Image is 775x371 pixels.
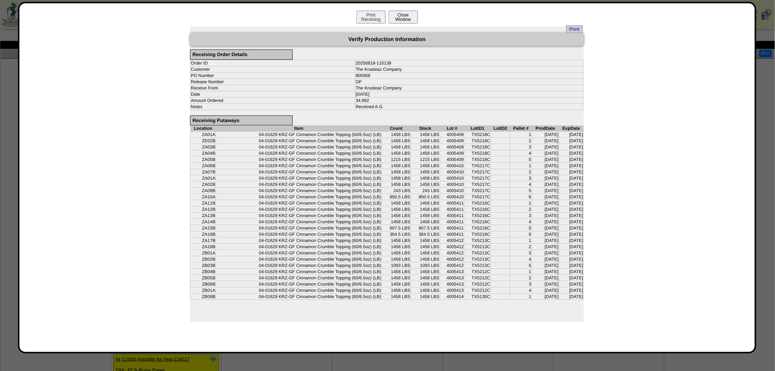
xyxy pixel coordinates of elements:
td: 1458 LBS [411,219,440,225]
td: 4005410 [440,181,464,188]
td: 04-01629 KRZ-GF Cinnamon Crumble Topping (60/6.5oz) (LB) [216,275,382,281]
td: 4005412 [440,250,464,256]
td: [DATE] [559,194,583,200]
td: 6 [510,231,532,238]
td: 850.5 LBS [382,194,411,200]
td: [DATE] [559,281,583,287]
td: 4005412 [440,262,464,269]
td: [DATE] [532,294,559,300]
td: 4 [510,219,532,225]
td: 243 LBS [411,188,440,194]
td: 1458 LBS [411,294,440,300]
td: ZB08B [190,294,216,300]
td: 04-01629 KRZ-GF Cinnamon Crumble Topping (60/6.5oz) (LB) [216,181,382,188]
td: ZA01A [190,132,216,138]
td: 364.5 LBS [411,231,440,238]
td: Receive From [190,85,355,91]
td: 1458 LBS [382,132,411,138]
td: TX5217C [464,163,491,169]
td: [DATE] [559,132,583,138]
td: [DATE] [532,219,559,225]
td: 1458 LBS [411,163,440,169]
td: [DATE] [532,269,559,275]
td: 4005411 [440,231,464,238]
td: 04-01629 KRZ-GF Cinnamon Crumble Topping (60/6.5oz) (LB) [216,219,382,225]
td: 3 [510,144,532,150]
td: ZE02B [190,138,216,144]
td: TX5216C [464,231,491,238]
td: 1458 LBS [382,269,411,275]
td: 4005412 [440,256,464,262]
td: [DATE] [559,250,583,256]
td: [DATE] [532,275,559,281]
td: ZA04B [190,150,216,157]
td: 4005409 [440,150,464,157]
th: Lot # [440,125,464,132]
td: 04-01629 KRZ-GF Cinnamon Crumble Topping (60/6.5oz) (LB) [216,175,382,181]
td: 1458 LBS [411,181,440,188]
td: [DATE] [532,238,559,244]
td: Date [190,91,355,97]
td: 1 [510,163,532,169]
td: 20250818-115139 [355,60,584,66]
td: [DATE] [532,262,559,269]
td: [DATE] [532,169,559,175]
td: 1458 LBS [411,206,440,213]
td: [DATE] [532,287,559,294]
td: ZA02B [190,181,216,188]
td: 4005413 [440,275,464,281]
td: TX5216C [464,200,491,206]
td: TX5218C [464,157,491,163]
td: 1458 LBS [382,244,411,250]
td: ZA10A [190,194,216,200]
td: ZA06B [190,163,216,169]
td: [DATE] [559,188,583,194]
td: 3 [510,213,532,219]
td: 1458 LBS [411,138,440,144]
td: 34,992 [355,97,584,103]
td: 4005411 [440,213,464,219]
td: 04-01629 KRZ-GF Cinnamon Crumble Topping (60/6.5oz) (LB) [216,194,382,200]
td: 1 [510,200,532,206]
td: ZB02B [190,256,216,262]
td: 04-01629 KRZ-GF Cinnamon Crumble Topping (60/6.5oz) (LB) [216,225,382,231]
td: TX5213C [464,238,491,244]
td: ZA14B [190,219,216,225]
td: 5 [510,262,532,269]
td: 4005409 [440,132,464,138]
td: 04-01629 KRZ-GF Cinnamon Crumble Topping (60/6.5oz) (LB) [216,262,382,269]
td: 607.5 LBS [382,225,411,231]
td: ZB03B [190,262,216,269]
td: TX5135C [464,294,491,300]
td: 800068 [355,72,584,78]
td: 4005409 [440,138,464,144]
td: 4 [510,287,532,294]
td: [DATE] [559,269,583,275]
td: 3 [510,281,532,287]
td: [DATE] [532,194,559,200]
td: 1458 LBS [411,287,440,294]
td: 3 [510,250,532,256]
td: 1 [510,294,532,300]
td: [DATE] [355,91,584,97]
td: 1458 LBS [411,200,440,206]
td: 1 [510,238,532,244]
td: TX5217C [464,194,491,200]
td: 1458 LBS [382,238,411,244]
td: TX5213C [464,250,491,256]
td: [DATE] [532,188,559,194]
td: 1458 LBS [382,206,411,213]
td: [DATE] [532,163,559,169]
td: 1458 LBS [411,213,440,219]
td: 1 [510,269,532,275]
td: 1458 LBS [411,169,440,175]
td: 4 [510,181,532,188]
td: 1458 LBS [382,294,411,300]
th: ExpDate [559,125,583,132]
td: TX5212C [464,281,491,287]
td: 1458 LBS [382,256,411,262]
td: [DATE] [559,157,583,163]
td: ZA16B [190,231,216,238]
th: LotID2 [491,125,510,132]
td: 4005410 [440,169,464,175]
